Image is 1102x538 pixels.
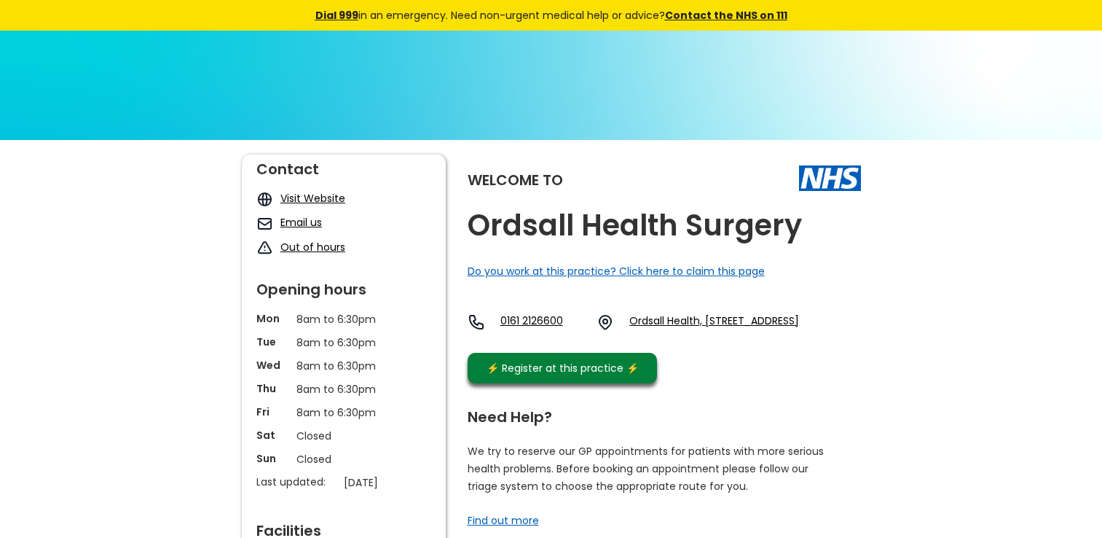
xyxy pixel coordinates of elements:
div: Opening hours [256,275,431,297]
p: Fri [256,405,289,419]
p: 8am to 6:30pm [296,311,391,327]
a: Do you work at this practice? Click here to claim this page [468,264,765,278]
p: We try to reserve our GP appointments for patients with more serious health problems. Before book... [468,443,824,495]
p: Sun [256,451,289,466]
div: Need Help? [468,402,846,424]
a: ⚡️ Register at this practice ⚡️ [468,353,657,383]
p: Thu [256,381,289,396]
div: Welcome to [468,173,563,187]
a: Ordsall Health, [STREET_ADDRESS] [629,313,799,331]
a: Email us [280,215,322,230]
a: Dial 999 [315,8,358,23]
p: Wed [256,358,289,373]
a: Visit Website [280,191,345,206]
img: telephone icon [468,313,485,331]
p: Sat [256,428,289,443]
p: Mon [256,311,289,326]
a: Contact the NHS on 111 [665,8,787,23]
p: Tue [256,335,289,349]
div: Contact [256,155,431,176]
img: exclamation icon [256,240,273,257]
div: in an emergency. Need non-urgent medical help or advice? [216,7,886,23]
p: Closed [296,428,391,444]
p: 8am to 6:30pm [296,381,391,397]
p: Last updated: [256,475,336,489]
div: ⚡️ Register at this practice ⚡️ [479,360,647,376]
h2: Ordsall Health Surgery [468,209,802,242]
p: 8am to 6:30pm [296,358,391,374]
img: practice location icon [597,313,614,331]
p: 8am to 6:30pm [296,405,391,421]
img: mail icon [256,215,273,232]
a: Out of hours [280,240,345,254]
p: 8am to 6:30pm [296,335,391,351]
a: Find out more [468,513,539,528]
div: Facilities [256,516,431,538]
p: Closed [296,451,391,467]
a: 0161 2126600 [500,313,586,331]
img: The NHS logo [799,165,861,190]
p: [DATE] [344,475,438,491]
img: globe icon [256,191,273,208]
